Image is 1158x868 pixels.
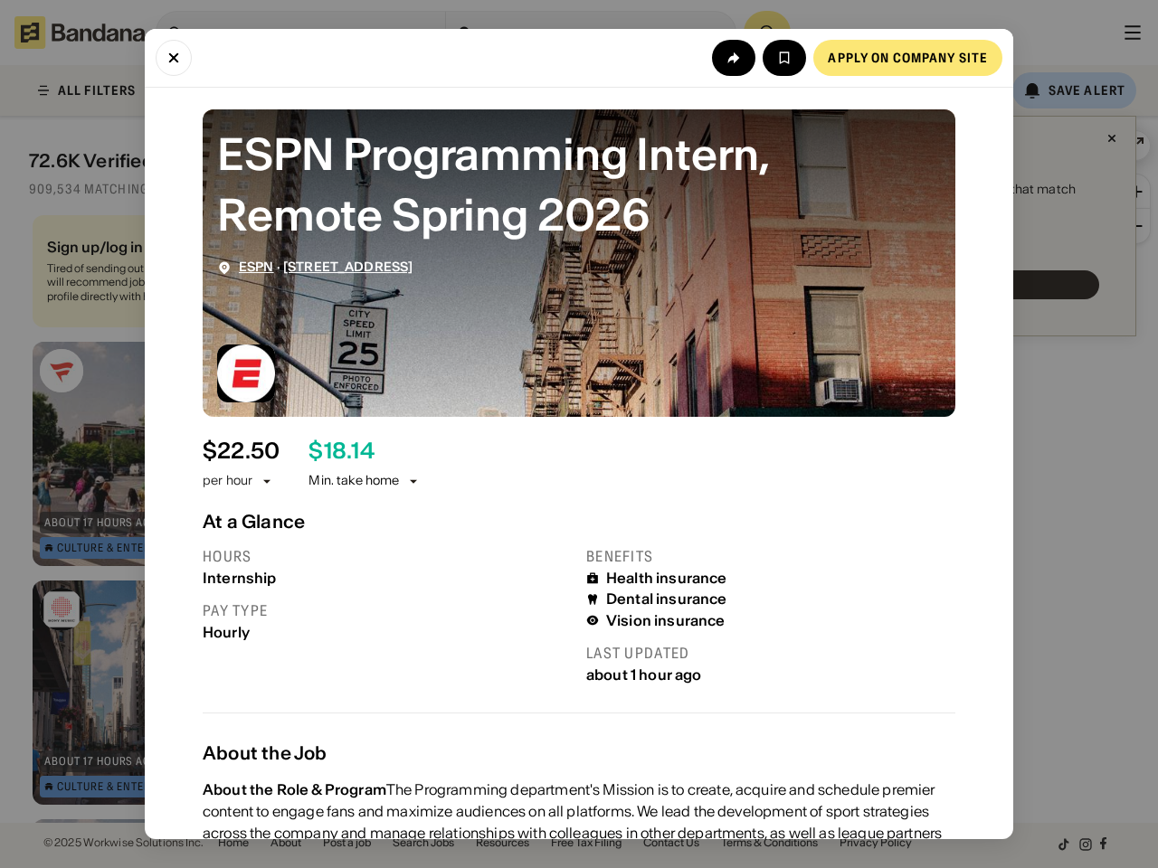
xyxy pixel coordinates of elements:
[217,344,275,402] img: ESPN logo
[586,547,955,566] div: Benefits
[828,52,988,64] div: Apply on company site
[217,124,941,245] div: ESPN Programming Intern, Remote Spring 2026
[203,624,572,641] div: Hourly
[606,570,727,587] div: Health insurance
[308,472,421,490] div: Min. take home
[606,590,727,608] div: Dental insurance
[239,259,413,275] div: ·
[203,439,280,465] div: $ 22.50
[283,259,413,275] a: [STREET_ADDRESS]
[606,612,726,629] div: Vision insurance
[239,259,274,275] a: ESPN
[586,644,955,663] div: Last updated
[203,472,252,490] div: per hour
[203,742,955,764] div: About the Job
[203,780,386,798] div: About the Role & Program
[203,511,955,533] div: At a Glance
[203,601,572,620] div: Pay type
[203,570,572,587] div: Internship
[586,666,955,684] div: about 1 hour ago
[203,547,572,566] div: Hours
[156,40,192,76] button: Close
[308,439,374,465] div: $ 18.14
